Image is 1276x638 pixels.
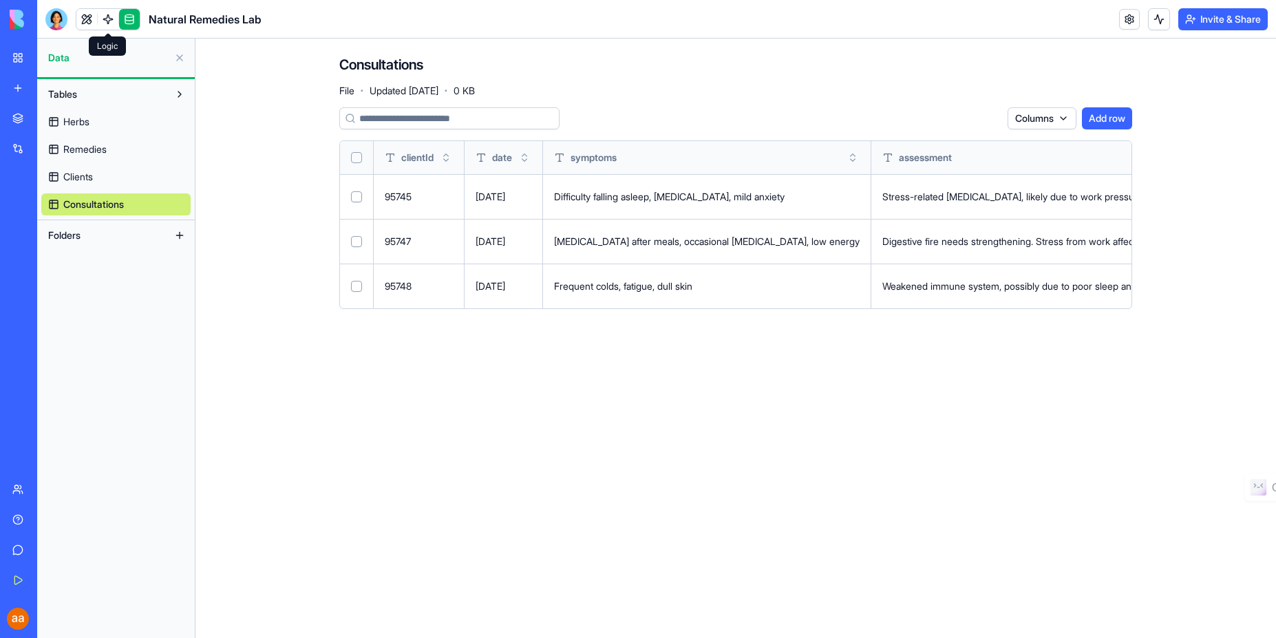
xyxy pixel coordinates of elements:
button: Columns [1008,107,1076,129]
button: Select row [351,281,362,292]
button: Toggle sort [439,151,453,164]
button: Select all [351,152,362,163]
span: Remedies [63,142,107,156]
div: Logic [89,36,126,56]
span: symptoms [571,151,617,164]
a: Remedies [41,138,191,160]
span: Herbs [63,115,89,129]
button: Add row [1082,107,1132,129]
span: Consultations [63,198,124,211]
span: assessment [899,151,952,164]
span: · [360,80,364,102]
h4: Consultations [339,55,423,74]
div: [DATE] [476,190,531,204]
button: Invite & Share [1178,8,1268,30]
button: Select row [351,236,362,247]
span: Tables [48,87,77,101]
span: 0 KB [454,84,475,98]
div: 95747 [385,235,453,248]
div: 95745 [385,190,453,204]
span: Clients [63,170,93,184]
a: Clients [41,166,191,188]
button: Toggle sort [518,151,531,164]
button: Select row [351,191,362,202]
button: Tables [41,83,169,105]
span: File [339,84,354,98]
div: [DATE] [476,235,531,248]
span: Data [48,51,169,65]
div: Difficulty falling asleep, [MEDICAL_DATA], mild anxiety [554,190,860,204]
span: Updated [DATE] [370,84,438,98]
div: Frequent colds, fatigue, dull skin [554,279,860,293]
img: ACg8ocJRpHku6mnlGfwEuen2DnV75C77ng9eowmKnTpZhWMeC4pQZg=s96-c [7,608,29,630]
img: logo [10,10,95,29]
span: date [492,151,512,164]
a: Consultations [41,193,191,215]
span: · [444,80,448,102]
a: Herbs [41,111,191,133]
span: Natural Remedies Lab [149,11,262,28]
div: [DATE] [476,279,531,293]
span: clientId [401,151,434,164]
span: Folders [48,228,81,242]
div: [MEDICAL_DATA] after meals, occasional [MEDICAL_DATA], low energy [554,235,860,248]
button: Toggle sort [846,151,860,164]
button: Folders [41,224,169,246]
div: 95748 [385,279,453,293]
